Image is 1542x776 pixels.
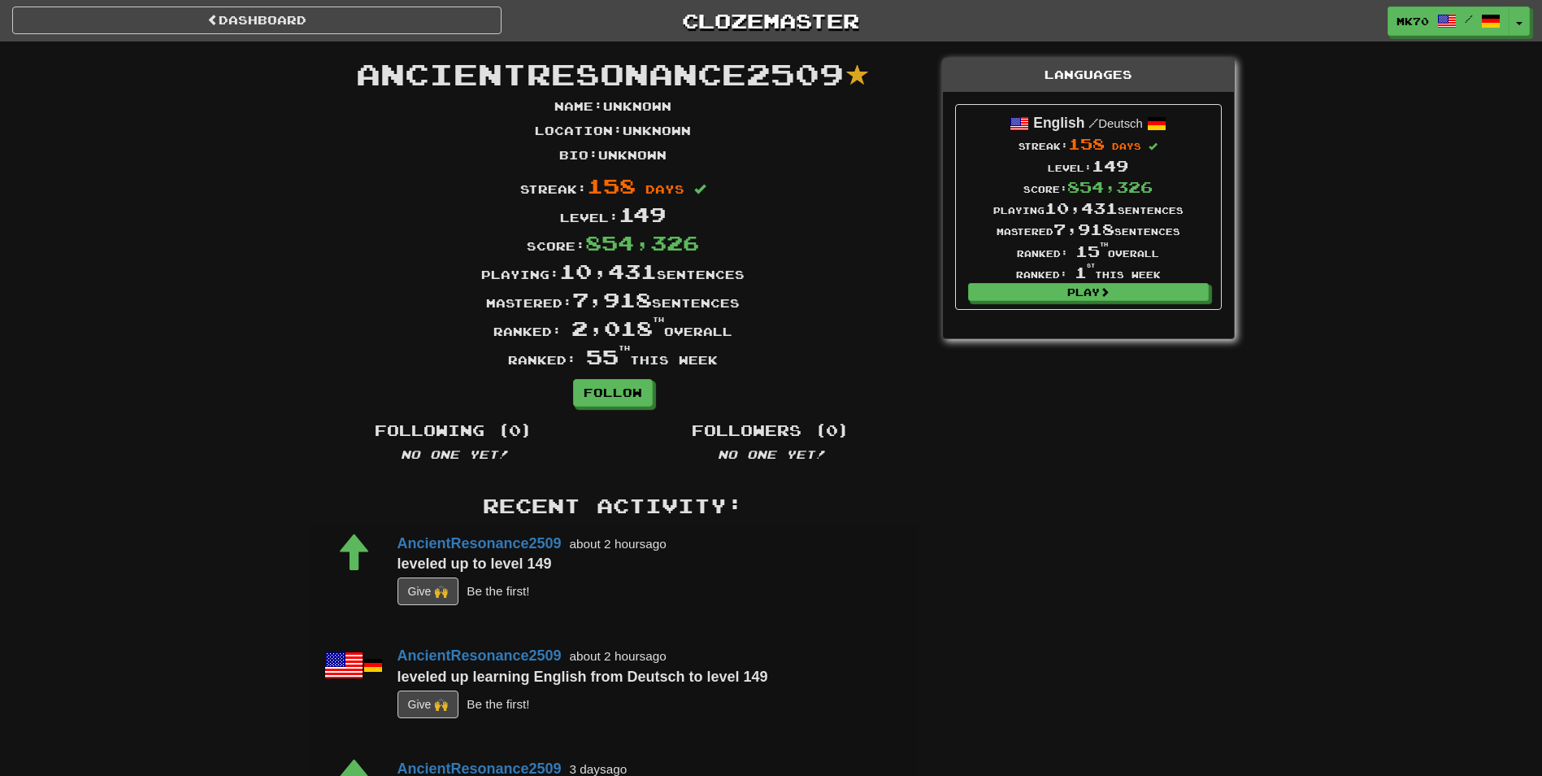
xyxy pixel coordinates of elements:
[587,173,636,198] span: 158
[1067,178,1153,196] span: 854,326
[572,287,652,312] span: 7,918
[586,344,630,368] span: 55
[1100,242,1108,247] sup: th
[1045,199,1118,217] span: 10,431
[1088,116,1098,130] span: /
[467,584,529,598] small: Be the first!
[573,379,653,407] a: Follow
[1033,115,1084,131] strong: English
[397,691,459,718] button: Give 🙌
[1087,263,1095,268] sup: st
[535,123,691,139] p: Location : Unknown
[308,423,601,439] h4: Following (0)
[570,762,628,776] small: 3 days ago
[619,202,666,226] span: 149
[397,647,562,664] a: AncientResonance2509
[1112,141,1141,151] span: days
[401,447,508,461] em: No one yet!
[397,669,768,685] strong: leveled up learning English from Deutsch to level 149
[1149,142,1158,151] span: Streak includes today.
[1388,7,1509,36] a: MK70 /
[397,535,562,551] a: AncientResonance2509
[12,7,502,34] a: Dashboard
[625,423,918,439] h4: Followers (0)
[1088,117,1143,130] small: Deutsch
[296,314,930,342] div: Ranked: overall
[1075,264,1095,281] span: 1
[570,537,667,551] small: about 2 hours ago
[554,98,671,115] p: Name : Unknown
[993,219,1184,240] div: Mastered sentences
[356,56,844,91] span: AncientResonance2509
[296,342,930,371] div: Ranked: this week
[571,316,664,340] span: 2,018
[467,696,529,710] small: Be the first!
[397,556,552,572] strong: leveled up to level 149
[993,262,1184,283] div: Ranked: this week
[1465,13,1473,24] span: /
[559,147,667,163] p: Bio : Unknown
[1396,14,1429,28] span: MK70
[1092,157,1128,175] span: 149
[993,241,1184,262] div: Ranked: overall
[296,257,930,286] div: Playing: sentences
[296,286,930,314] div: Mastered: sentences
[993,133,1184,155] div: Streak:
[943,59,1234,92] div: Languages
[296,172,930,200] div: Streak:
[296,229,930,257] div: Score:
[1075,242,1108,260] span: 15
[993,155,1184,177] div: Level:
[993,177,1184,198] div: Score:
[570,649,667,663] small: about 2 hours ago
[1053,220,1114,238] span: 7,918
[526,7,1015,35] a: Clozemaster
[585,230,699,255] span: 854,326
[653,316,664,324] sup: th
[619,344,630,352] sup: th
[559,259,657,283] span: 10,431
[718,447,825,461] em: No one yet!
[968,283,1209,301] a: Play
[308,495,918,517] h3: Recent Activity:
[296,200,930,229] div: Level:
[645,182,684,196] span: days
[397,578,459,605] button: Give 🙌
[993,198,1184,219] div: Playing sentences
[1068,135,1105,153] span: 158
